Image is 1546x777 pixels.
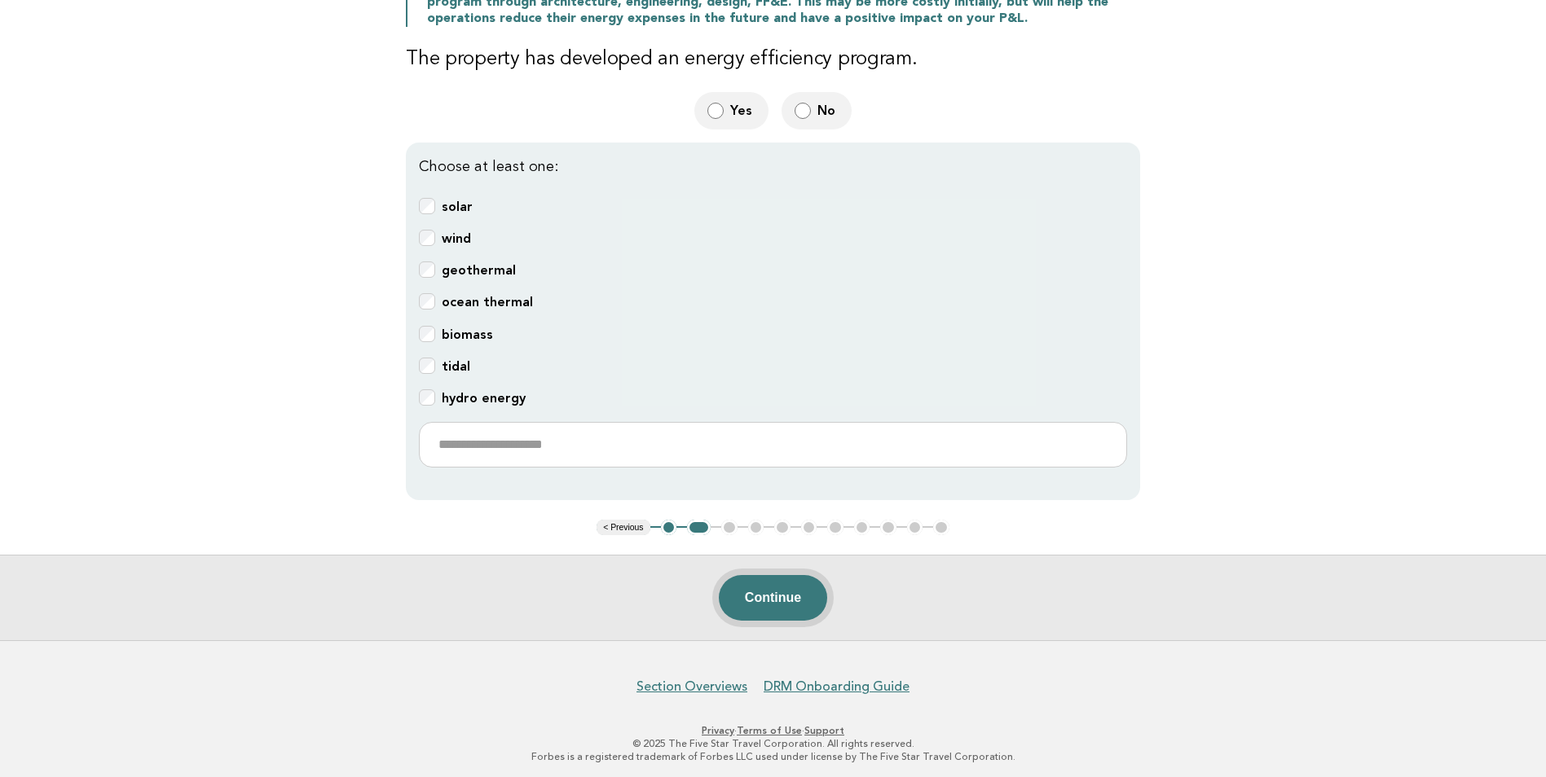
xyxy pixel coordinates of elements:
a: Privacy [702,725,734,736]
span: No [817,102,839,119]
b: geothermal [442,262,516,278]
p: Forbes is a registered trademark of Forbes LLC used under license by The Five Star Travel Corpora... [275,750,1272,763]
button: Continue [719,575,827,621]
input: Yes [707,102,724,119]
span: Yes [730,102,755,119]
a: DRM Onboarding Guide [764,678,910,695]
b: hydro energy [442,390,526,406]
b: tidal [442,358,470,374]
p: · · [275,724,1272,737]
a: Terms of Use [737,725,802,736]
p: Choose at least one: [419,156,1127,178]
b: wind [442,230,471,246]
h3: The property has developed an energy efficiency program. [406,46,1140,72]
a: Section Overviews [636,678,747,695]
button: 1 [661,520,677,536]
input: No [795,102,811,119]
b: solar [442,199,473,214]
b: ocean thermal [442,294,533,309]
a: Support [804,725,844,736]
p: © 2025 The Five Star Travel Corporation. All rights reserved. [275,737,1272,750]
button: < Previous [597,520,650,536]
button: 2 [687,520,711,536]
b: biomass [442,327,493,342]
